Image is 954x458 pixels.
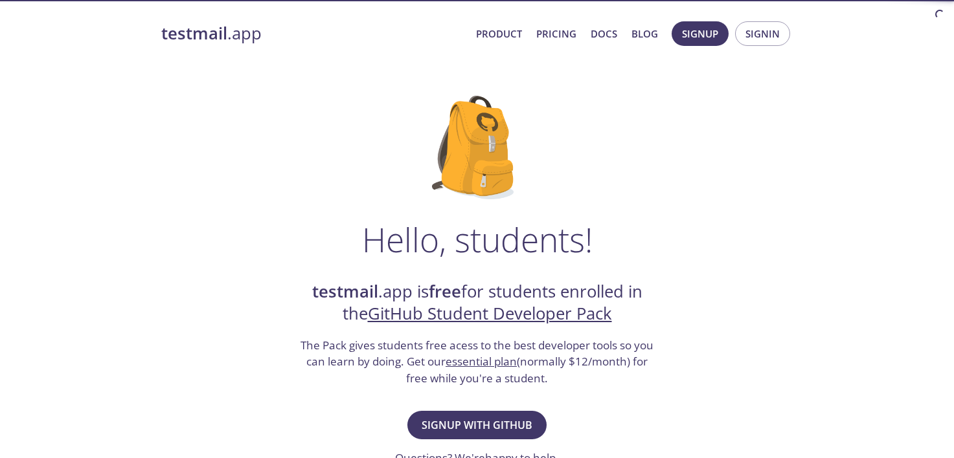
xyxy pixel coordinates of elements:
a: essential plan [446,354,517,369]
a: testmail.app [161,23,466,45]
span: Signup [682,25,718,42]
button: Signin [735,21,790,46]
strong: free [429,280,461,303]
h2: .app is for students enrolled in the [299,281,655,325]
a: GitHub Student Developer Pack [368,302,612,325]
h1: Hello, students! [362,220,593,259]
strong: testmail [312,280,378,303]
img: github-student-backpack.png [432,96,522,199]
a: Docs [591,25,617,42]
strong: testmail [161,22,227,45]
h3: The Pack gives students free acess to the best developer tools so you can learn by doing. Get our... [299,337,655,387]
button: Signup with GitHub [407,411,547,439]
span: Signin [745,25,780,42]
a: Blog [631,25,658,42]
span: Signup with GitHub [422,416,532,434]
a: Pricing [536,25,576,42]
a: Product [476,25,522,42]
button: Signup [672,21,729,46]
